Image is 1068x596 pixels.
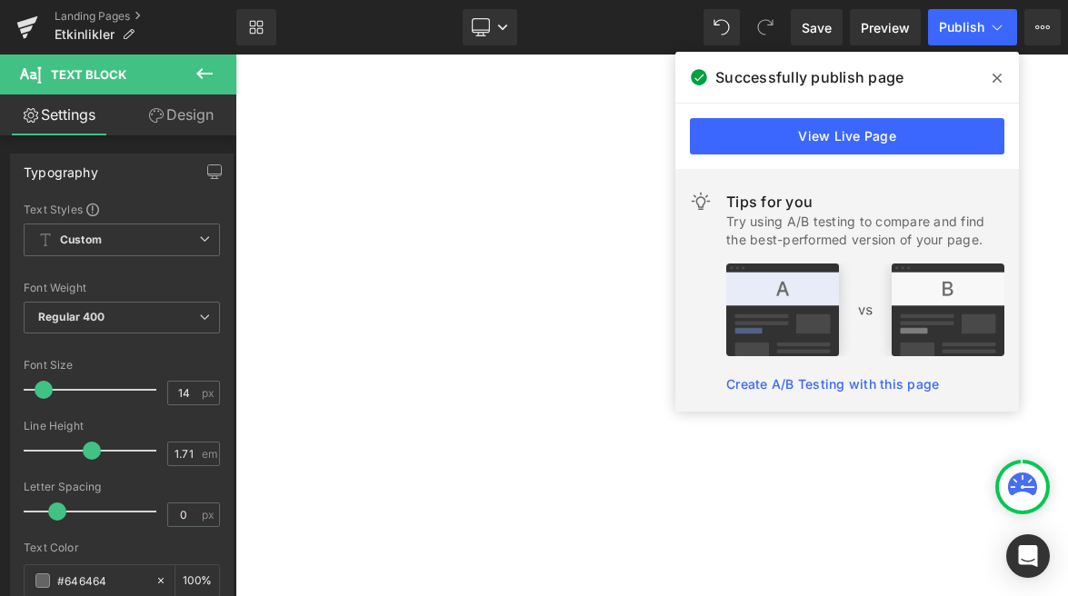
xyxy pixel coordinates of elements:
[1006,534,1050,578] div: Open Intercom Messenger
[55,27,115,42] span: Etkinlikler
[24,154,98,180] div: Typography
[24,202,220,216] div: Text Styles
[57,571,146,591] input: Color
[726,213,1004,249] div: Try using A/B testing to compare and find the best-performed version of your page.
[24,541,220,554] div: Text Color
[704,9,740,45] button: Undo
[802,18,832,37] span: Save
[939,20,984,35] span: Publish
[51,67,126,82] span: Text Block
[202,509,217,521] span: px
[690,118,1004,154] a: View Live Page
[38,310,105,323] b: Regular 400
[60,233,102,248] b: Custom
[715,66,903,88] span: Successfully publish page
[202,448,217,460] span: em
[24,359,220,372] div: Font Size
[850,9,921,45] a: Preview
[55,9,236,24] a: Landing Pages
[1024,9,1061,45] button: More
[747,9,784,45] button: Redo
[726,191,1004,213] div: Tips for you
[236,9,276,45] a: New Library
[24,282,220,294] div: Font Weight
[202,387,217,399] span: px
[122,94,240,135] a: Design
[24,481,220,493] div: Letter Spacing
[726,376,939,392] a: Create A/B Testing with this page
[726,263,1004,356] img: tip.png
[928,9,1017,45] button: Publish
[24,420,220,432] div: Line Height
[690,191,712,213] img: light.svg
[861,18,910,37] span: Preview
